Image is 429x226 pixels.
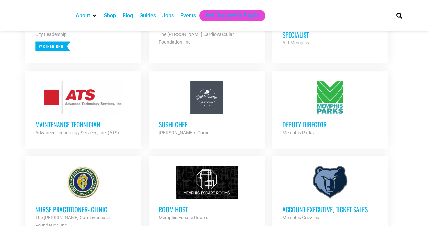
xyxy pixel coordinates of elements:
[73,10,385,21] nav: Main nav
[140,12,156,20] a: Guides
[35,32,67,37] strong: City Leadership
[159,205,255,214] h3: Room Host
[282,130,313,135] strong: Memphis Parks
[76,12,90,20] a: About
[159,130,211,135] strong: [PERSON_NAME]'s Corner
[104,12,116,20] a: Shop
[149,71,265,146] a: Sushi Chef [PERSON_NAME]'s Corner
[282,120,378,129] h3: Deputy Director
[35,120,131,129] h3: Maintenance Technician
[394,10,404,21] div: Search
[282,40,309,45] strong: ALLMemphis
[35,205,131,214] h3: Nurse Practitioner- Clinic
[123,12,133,20] a: Blog
[159,120,255,129] h3: Sushi Chef
[206,12,259,20] a: Get Choose901 Emails
[162,12,174,20] a: Jobs
[159,215,208,220] strong: Memphis Escape Rooms
[159,32,234,45] strong: The [PERSON_NAME] Cardiovascular Foundation, Inc.
[73,10,101,21] div: About
[35,130,119,135] strong: Advanced Technology Services, Inc. (ATS)
[35,41,70,51] p: Partner Org
[272,71,388,146] a: Deputy Director Memphis Parks
[282,205,378,214] h3: Account Executive, Ticket Sales
[282,215,319,220] strong: Memphis Grizzlies
[180,12,196,20] a: Events
[25,71,141,146] a: Maintenance Technician Advanced Technology Services, Inc. (ATS)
